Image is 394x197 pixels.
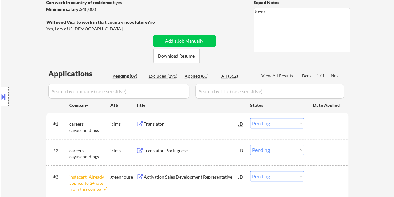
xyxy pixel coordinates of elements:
input: Search by company (case sensitive) [48,84,189,99]
strong: Will need Visa to work in that country now/future?: [46,19,151,25]
div: #3 [53,174,64,180]
div: JD [238,118,244,129]
div: Pending (87) [113,73,144,79]
div: Next [331,73,341,79]
div: $48,000 [46,6,150,13]
div: Activation Sales Development Representative II [144,174,239,180]
div: View All Results [261,73,295,79]
div: All (362) [221,73,253,79]
div: Back [302,73,312,79]
strong: Minimum salary: [46,7,80,12]
div: JD [238,171,244,182]
div: icims [110,121,136,127]
div: no [150,19,168,25]
div: Status [250,99,304,111]
div: Title [136,102,244,108]
button: Download Resume [153,49,200,63]
div: icims [110,148,136,154]
div: Applied (80) [185,73,216,79]
div: JD [238,145,244,156]
div: Date Applied [313,102,341,108]
button: Add a Job Manually [153,35,216,47]
div: 1 / 1 [316,73,331,79]
div: greenhouse [110,174,136,180]
div: ATS [110,102,136,108]
div: instacart [Already applied to 2+ jobs from this company] [69,174,110,192]
div: Translator [144,121,239,127]
div: Yes, I am a US [DEMOGRAPHIC_DATA] [46,26,152,32]
input: Search by title (case sensitive) [195,84,344,99]
div: Translator-Portuguese [144,148,239,154]
div: Excluded (195) [149,73,180,79]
